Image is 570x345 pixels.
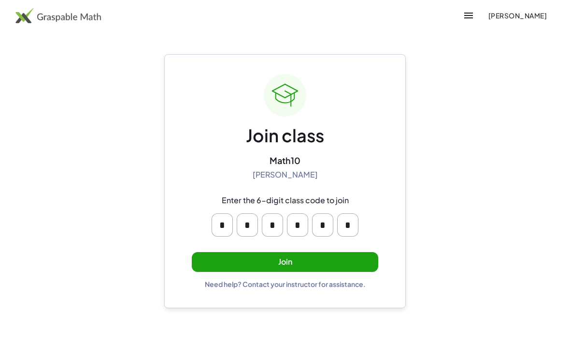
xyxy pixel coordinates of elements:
button: [PERSON_NAME] [480,7,555,24]
span: [PERSON_NAME] [488,11,547,20]
button: Join [192,252,378,272]
div: Need help? Contact your instructor for assistance. [205,280,366,288]
div: [PERSON_NAME] [253,170,318,180]
div: Join class [246,124,324,147]
div: Math10 [270,155,300,166]
div: Enter the 6-digit class code to join [222,195,349,206]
